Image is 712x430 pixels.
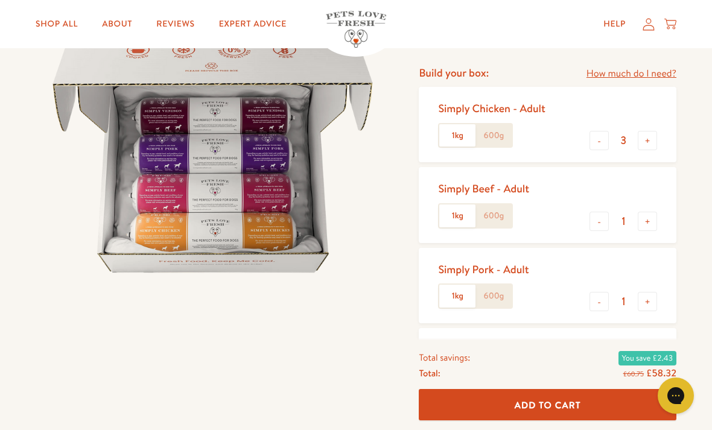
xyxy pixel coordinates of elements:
button: - [590,212,609,231]
button: + [638,212,657,231]
iframe: Gorgias live chat messenger [652,373,700,418]
img: Pets Love Fresh [326,11,386,48]
label: 1kg [439,124,475,147]
a: About [92,12,142,36]
span: You save £2.43 [618,350,676,365]
span: Total: [419,365,440,381]
button: + [638,131,657,150]
span: Total savings: [419,349,470,365]
button: + [638,292,657,311]
label: 600g [475,204,512,227]
label: 1kg [439,204,475,227]
button: - [590,131,609,150]
button: Add To Cart [419,389,676,421]
a: Expert Advice [209,12,296,36]
div: Simply Beef - Adult [438,182,529,195]
s: £60.75 [623,368,644,378]
a: Help [594,12,635,36]
button: - [590,292,609,311]
div: Simply Chicken - Adult [438,101,545,115]
a: How much do I need? [586,66,676,82]
span: £58.32 [646,366,676,379]
label: 600g [475,124,512,147]
span: Add To Cart [515,398,581,411]
div: Simply Pork - Adult [438,262,529,276]
a: Reviews [147,12,204,36]
h4: Build your box: [419,66,489,80]
label: 600g [475,285,512,308]
a: Shop All [26,12,87,36]
label: 1kg [439,285,475,308]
